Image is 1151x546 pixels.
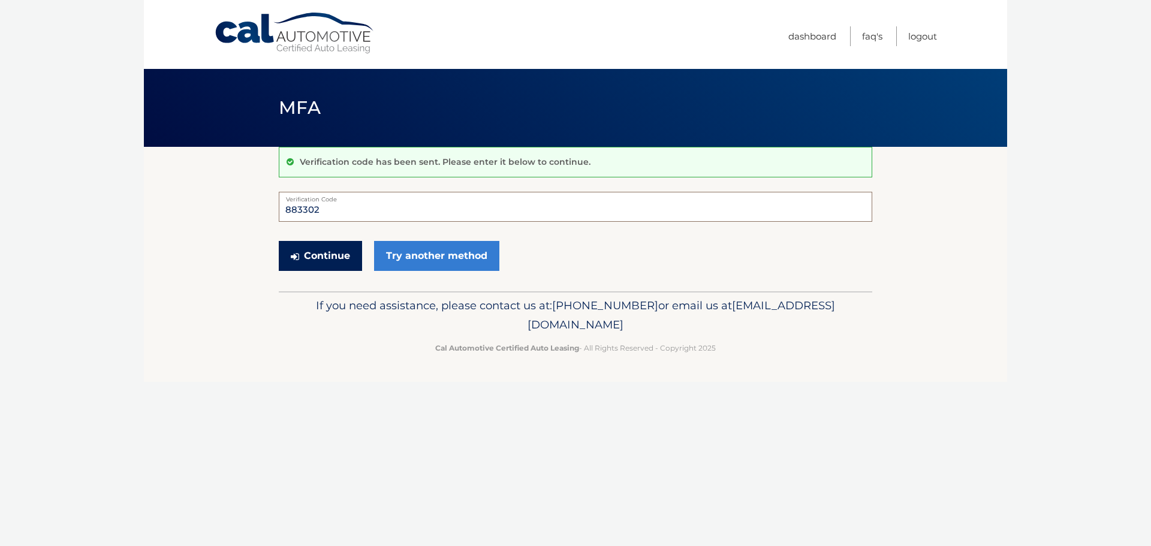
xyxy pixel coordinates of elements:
[374,241,499,271] a: Try another method
[300,156,590,167] p: Verification code has been sent. Please enter it below to continue.
[435,343,579,352] strong: Cal Automotive Certified Auto Leasing
[214,12,376,55] a: Cal Automotive
[279,192,872,222] input: Verification Code
[528,298,835,331] span: [EMAIL_ADDRESS][DOMAIN_NAME]
[552,298,658,312] span: [PHONE_NUMBER]
[908,26,937,46] a: Logout
[788,26,836,46] a: Dashboard
[279,192,872,201] label: Verification Code
[279,241,362,271] button: Continue
[862,26,882,46] a: FAQ's
[279,96,321,119] span: MFA
[287,296,864,334] p: If you need assistance, please contact us at: or email us at
[287,342,864,354] p: - All Rights Reserved - Copyright 2025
